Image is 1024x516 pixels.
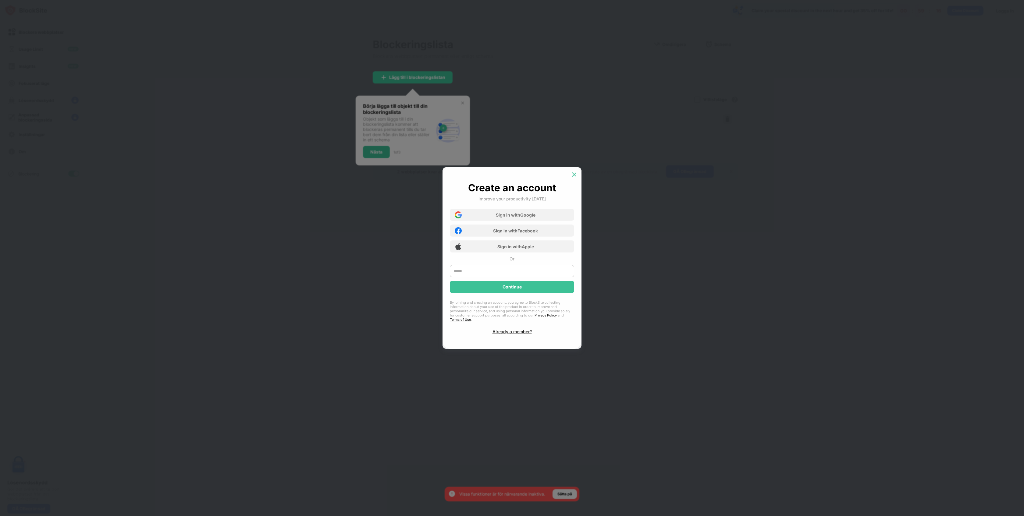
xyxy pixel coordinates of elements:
[496,212,535,217] div: Sign in with Google
[455,211,462,218] img: google-icon.png
[455,227,462,234] img: facebook-icon.png
[497,244,534,249] div: Sign in with Apple
[450,317,471,322] a: Terms of Use
[468,182,556,194] div: Create an account
[535,313,557,317] a: Privacy Policy
[455,243,462,250] img: apple-icon.png
[503,285,522,289] div: Continue
[492,329,532,334] div: Already a member?
[510,256,514,261] div: Or
[478,196,546,201] div: Improve your productivity [DATE]
[493,228,538,233] div: Sign in with Facebook
[450,300,574,322] div: By joining and creating an account, you agree to BlockSite collecting information about your use ...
